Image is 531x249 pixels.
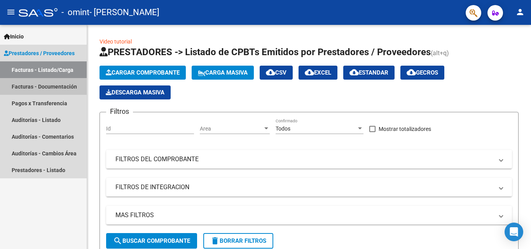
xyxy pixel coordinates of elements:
mat-icon: delete [210,236,220,246]
span: Area [200,125,263,132]
span: Todos [276,125,290,132]
button: EXCEL [299,66,337,80]
mat-panel-title: MAS FILTROS [115,211,493,219]
span: EXCEL [305,69,331,76]
button: Estandar [343,66,395,80]
span: Gecros [407,69,438,76]
span: Cargar Comprobante [106,69,180,76]
span: Mostrar totalizadores [379,124,431,134]
a: Video tutorial [100,38,132,45]
span: CSV [266,69,286,76]
span: Inicio [4,32,24,41]
mat-panel-title: FILTROS DE INTEGRACION [115,183,493,192]
mat-icon: cloud_download [305,68,314,77]
mat-panel-title: FILTROS DEL COMPROBANTE [115,155,493,164]
button: Cargar Comprobante [100,66,186,80]
button: CSV [260,66,293,80]
span: PRESTADORES -> Listado de CPBTs Emitidos por Prestadores / Proveedores [100,47,431,57]
mat-icon: cloud_download [266,68,275,77]
mat-icon: menu [6,7,16,17]
app-download-masive: Descarga masiva de comprobantes (adjuntos) [100,85,171,99]
mat-icon: cloud_download [349,68,359,77]
span: - omint [61,4,89,21]
span: Borrar Filtros [210,237,266,244]
button: Descarga Masiva [100,85,171,99]
span: Prestadores / Proveedores [4,49,75,57]
button: Carga Masiva [192,66,254,80]
span: - [PERSON_NAME] [89,4,159,21]
mat-expansion-panel-header: MAS FILTROS [106,206,512,225]
mat-expansion-panel-header: FILTROS DEL COMPROBANTE [106,150,512,169]
mat-icon: person [515,7,525,17]
button: Buscar Comprobante [106,233,197,249]
button: Gecros [400,66,444,80]
mat-icon: search [113,236,122,246]
span: Estandar [349,69,388,76]
mat-expansion-panel-header: FILTROS DE INTEGRACION [106,178,512,197]
span: Carga Masiva [198,69,248,76]
span: Buscar Comprobante [113,237,190,244]
mat-icon: cloud_download [407,68,416,77]
div: Open Intercom Messenger [505,223,523,241]
button: Borrar Filtros [203,233,273,249]
h3: Filtros [106,106,133,117]
span: Descarga Masiva [106,89,164,96]
span: (alt+q) [431,49,449,57]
